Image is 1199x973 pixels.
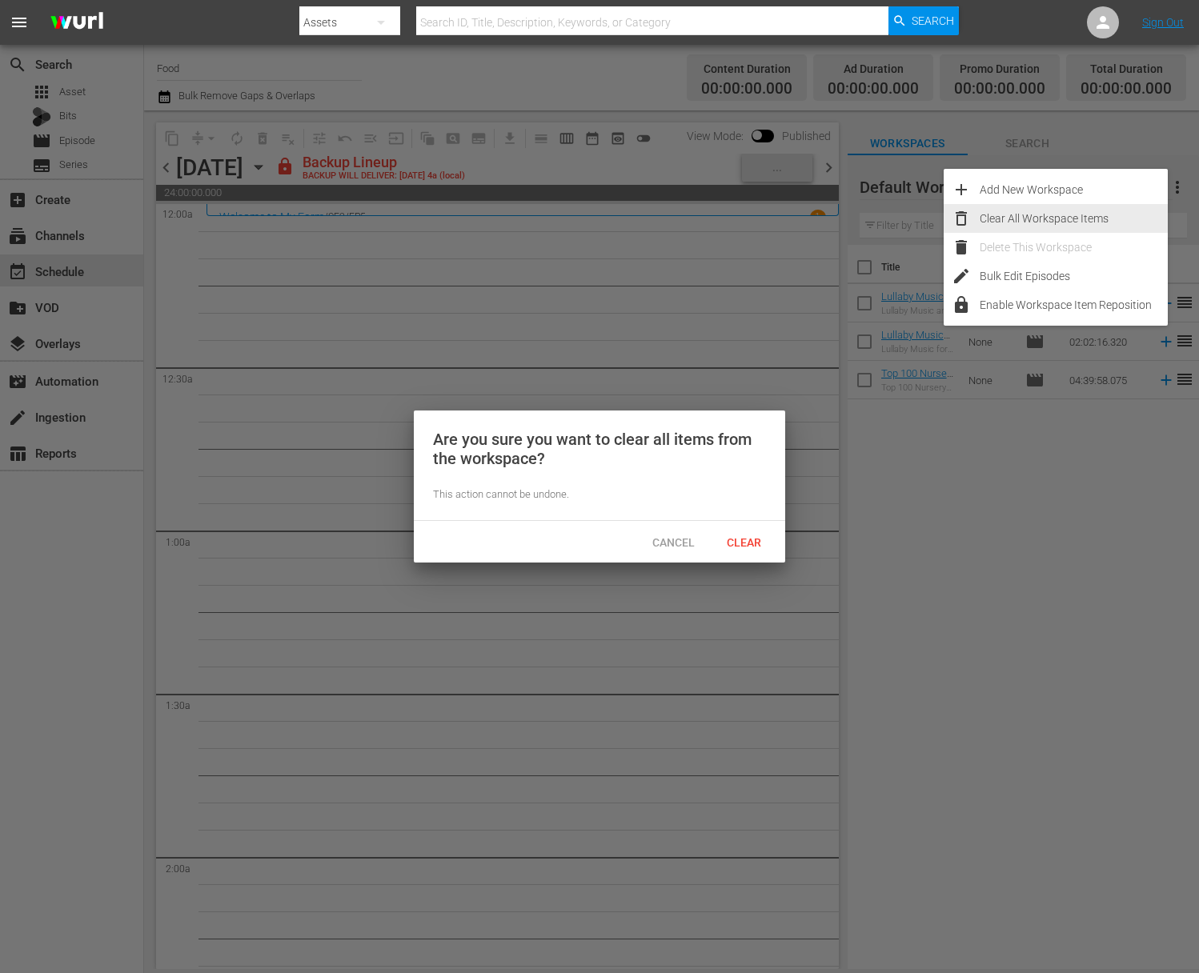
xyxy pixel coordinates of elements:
div: Add New Workspace [980,175,1168,204]
div: Delete This Workspace [980,233,1168,262]
span: add [952,180,971,199]
div: Enable Workspace Item Reposition [980,290,1168,319]
span: Cancel [640,536,708,549]
img: ans4CAIJ8jUAAAAAAAAAAAAAAAAAAAAAAAAgQb4GAAAAAAAAAAAAAAAAAAAAAAAAJMjXAAAAAAAAAAAAAAAAAAAAAAAAgAT5G... [38,4,115,42]
button: Cancel [638,527,708,556]
button: Clear [708,527,779,556]
span: edit [952,266,971,286]
div: Are you sure you want to clear all items from the workspace? [433,430,766,468]
span: menu [10,13,29,32]
span: lock [952,295,971,314]
div: Clear All Workspace Items [980,204,1168,233]
span: Search [912,6,954,35]
span: delete [952,238,971,257]
button: Search [888,6,959,35]
a: Sign Out [1142,16,1184,29]
span: Clear [714,536,774,549]
div: This action cannot be undone. [433,487,766,503]
div: Bulk Edit Episodes [980,262,1168,290]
